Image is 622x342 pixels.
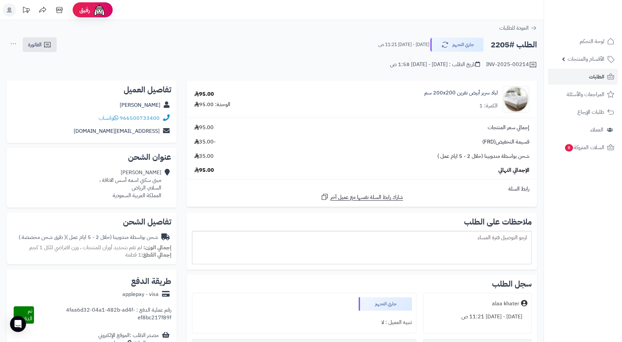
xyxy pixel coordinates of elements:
[141,251,171,259] strong: إجمالي القطع:
[194,124,214,131] span: 95.00
[503,86,529,113] img: 1733125673-220107020015-90x90.jpg
[564,143,604,152] span: السلات المتروكة
[427,310,527,323] div: [DATE] - [DATE] 11:21 ص
[23,37,57,52] a: الفاتورة
[12,86,171,94] h2: تفاصيل العميل
[482,138,529,146] span: قسيمة التخفيض(FRD)
[122,291,159,298] div: applepay - visa
[29,244,142,252] span: لم تقم بتحديد أوزان للمنتجات ، وزن افتراضي للكل 1 كجم
[580,37,604,46] span: لوحة التحكم
[491,38,537,52] h2: الطلب #2205
[498,166,529,174] span: الإجمالي النهائي
[321,193,403,201] a: شارك رابط السلة نفسها مع عميل آخر
[194,90,214,98] div: 95.00
[499,24,529,32] span: العودة للطلبات
[10,316,26,332] div: Open Intercom Messenger
[548,33,618,49] a: لوحة التحكم
[492,280,532,288] h3: سجل الطلب
[486,61,537,69] div: INV-2025-00214
[548,104,618,120] a: طلبات الإرجاع
[548,139,618,155] a: السلات المتروكة8
[565,144,573,151] span: 8
[21,307,32,323] span: تم الدفع
[192,218,532,226] h2: ملاحظات على الطلب
[19,234,158,241] div: شحن بواسطة مندوبينا (خلال 2 - 5 ايام عمل )
[74,127,160,135] a: [EMAIL_ADDRESS][DOMAIN_NAME]
[492,300,519,308] div: alaa khater
[34,306,172,324] div: رقم عملية الدفع : 4faa6d32-04a1-482b-ad4f-ef8bc217f89f
[12,218,171,226] h2: تفاصيل الشحن
[548,69,618,85] a: الطلبات
[577,107,604,117] span: طلبات الإرجاع
[589,72,604,81] span: الطلبات
[18,3,34,18] a: تحديثات المنصة
[437,152,529,160] span: شحن بواسطة مندوبينا (خلال 2 - 5 ايام عمل )
[568,54,604,64] span: الأقسام والمنتجات
[99,114,118,122] a: واتساب
[430,38,484,52] button: جاري التجهيز
[192,231,532,264] div: ارجو التوصيل فترة المساء
[548,86,618,102] a: المراجعات والأسئلة
[93,3,106,17] img: ai-face.png
[12,153,171,161] h2: عنوان الشحن
[19,233,66,241] span: ( طرق شحن مخصصة )
[120,114,160,122] a: 966500733400
[567,90,604,99] span: المراجعات والأسئلة
[330,194,403,201] span: شارك رابط السلة نفسها مع عميل آخر
[424,89,498,97] a: لباد سرير أبيض نفرين 200x200 سم
[125,251,171,259] small: 1 قطعة
[120,101,160,109] a: [PERSON_NAME]
[488,124,529,131] span: إجمالي سعر المنتجات
[499,24,537,32] a: العودة للطلبات
[359,297,412,311] div: جاري التجهيز
[79,6,90,14] span: رفيق
[390,61,480,68] div: تاريخ الطلب : [DATE] - [DATE] 1:58 ص
[548,122,618,138] a: العملاء
[99,169,161,199] div: [PERSON_NAME] مبنى سكني اسمه أسس الاناقة ، السلام، الرياض المملكة العربية السعودية
[194,138,216,146] span: -35.00
[194,166,214,174] span: 95.00
[194,152,214,160] span: 35.00
[28,41,42,49] span: الفاتورة
[194,101,230,108] div: الوحدة: 95.00
[479,102,498,110] div: الكمية: 1
[378,41,429,48] small: [DATE] - [DATE] 11:21 ص
[131,277,171,285] h2: طريقة الدفع
[590,125,603,134] span: العملاء
[143,244,171,252] strong: إجمالي الوزن:
[577,5,616,19] img: logo-2.png
[196,316,412,329] div: تنبيه العميل : لا
[189,185,534,193] div: رابط السلة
